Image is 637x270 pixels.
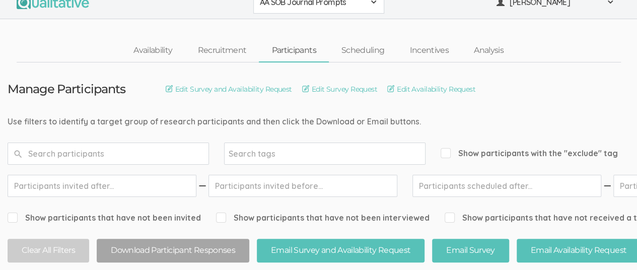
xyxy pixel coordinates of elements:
[8,175,196,197] input: Participants invited after...
[8,239,89,262] button: Clear All Filters
[302,84,377,95] a: Edit Survey Request
[8,143,209,165] input: Search participants
[257,239,424,262] button: Email Survey and Availability Request
[259,40,328,61] a: Participants
[587,222,637,270] iframe: Chat Widget
[166,84,292,95] a: Edit Survey and Availability Request
[208,175,397,197] input: Participants invited before...
[8,83,125,96] h3: Manage Participants
[216,212,430,224] span: Show participants that have not been interviewed
[97,239,249,262] button: Download Participant Responses
[387,84,475,95] a: Edit Availability Request
[461,40,516,61] a: Analysis
[197,175,207,197] img: dash.svg
[432,239,509,262] button: Email Survey
[8,212,201,224] span: Show participants that have not been invited
[185,40,259,61] a: Recruitment
[397,40,461,61] a: Incentives
[441,148,618,159] span: Show participants with the "exclude" tag
[329,40,397,61] a: Scheduling
[602,175,612,197] img: dash.svg
[121,40,185,61] a: Availability
[229,147,292,160] input: Search tags
[412,175,601,197] input: Participants scheduled after...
